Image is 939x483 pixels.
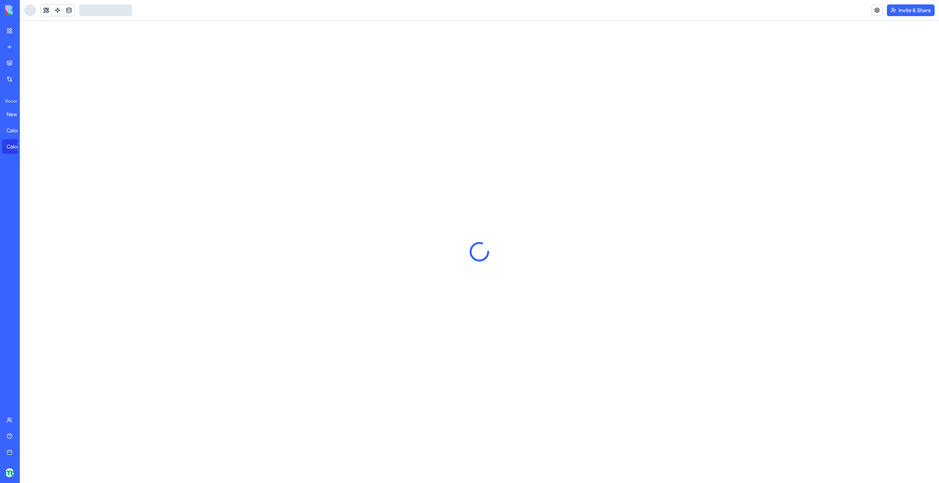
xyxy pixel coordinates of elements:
a: CalorieScan Pro [2,139,32,154]
a: Calorie Detective - Personal hub [2,123,32,138]
img: logo [5,5,51,15]
div: CalorieScan Pro [7,143,27,150]
div: New App [7,111,27,118]
button: Invite & Share [887,4,935,16]
span: Recent [2,98,18,104]
img: logo_transparent_kimjut.jpg [5,468,14,477]
a: New App [2,107,32,122]
div: Calorie Detective - Personal hub [7,127,27,134]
